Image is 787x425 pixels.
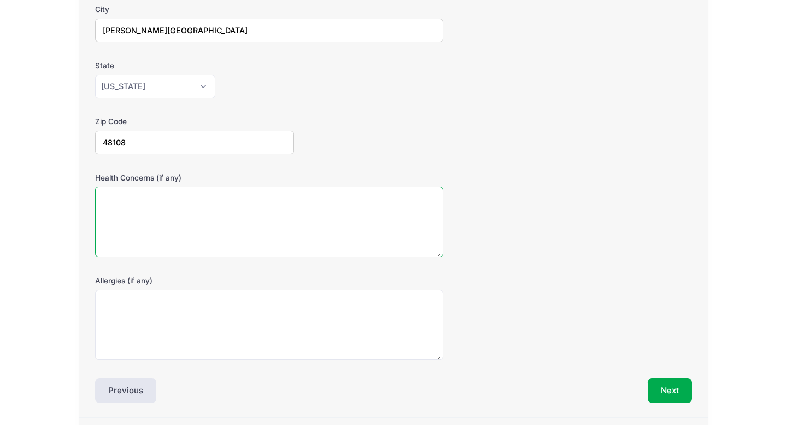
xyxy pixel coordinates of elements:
label: Zip Code [95,116,294,127]
label: Health Concerns (if any) [95,172,294,183]
input: xxxxx [95,131,294,154]
label: State [95,60,294,71]
button: Previous [95,378,156,403]
label: City [95,4,294,15]
button: Next [648,378,692,403]
label: Allergies (if any) [95,275,294,286]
